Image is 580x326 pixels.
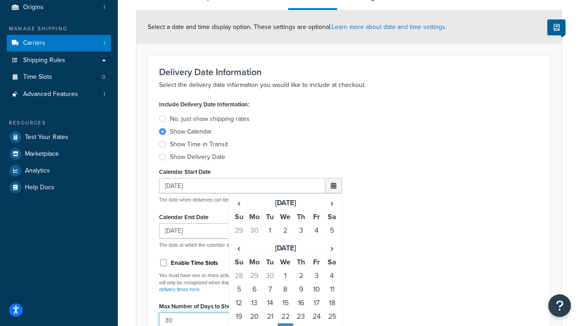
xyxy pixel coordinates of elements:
[7,86,111,103] li: Advanced Features
[293,237,309,251] td: 10
[324,224,340,237] td: 5
[231,255,246,269] th: Su
[293,210,309,224] th: Th
[159,98,249,111] label: Include Delivery Date Information:
[159,242,342,249] p: The date at which the calendar ends. Leave empty for all dates
[278,296,293,310] td: 15
[309,210,324,224] th: Fr
[309,237,324,251] td: 11
[170,140,228,149] div: Show Time in Transit
[278,210,293,224] th: We
[293,224,309,237] td: 3
[231,296,246,310] td: 12
[159,67,539,77] h3: Delivery Date Information
[262,237,278,251] td: 8
[103,39,105,47] span: 1
[262,269,278,283] td: 30
[324,237,340,251] td: 12
[103,4,105,11] span: 1
[231,310,246,323] td: 19
[7,119,111,127] div: Resources
[324,283,340,296] td: 11
[293,296,309,310] td: 16
[246,196,324,210] th: [DATE]
[262,255,278,269] th: Tu
[7,35,111,52] a: Carriers1
[25,167,50,175] span: Analytics
[25,134,68,141] span: Test Your Rates
[309,296,324,310] td: 17
[309,269,324,283] td: 3
[278,310,293,323] td: 22
[278,269,293,283] td: 1
[262,310,278,323] td: 21
[7,69,111,86] a: Time Slots0
[159,168,211,175] label: Calendar Start Date
[7,179,111,196] a: Help Docs
[232,197,246,209] span: ‹
[293,283,309,296] td: 9
[7,69,111,86] li: Time Slots
[278,237,293,251] td: 9
[23,91,78,98] span: Advanced Features
[262,283,278,296] td: 7
[246,210,262,224] th: Mo
[7,52,111,69] a: Shipping Rules
[25,150,59,158] span: Marketplace
[325,242,339,254] span: ›
[231,269,246,283] td: 28
[7,146,111,162] a: Marketplace
[103,91,105,98] span: 1
[548,294,571,317] button: Open Resource Center
[309,224,324,237] td: 4
[231,210,246,224] th: Su
[231,283,246,296] td: 5
[7,86,111,103] a: Advanced Features1
[102,73,105,81] span: 0
[262,296,278,310] td: 14
[23,57,65,64] span: Shipping Rules
[278,224,293,237] td: 2
[170,153,225,162] div: Show Delivery Date
[262,224,278,237] td: 1
[7,129,111,145] a: Test Your Rates
[324,310,340,323] td: 25
[293,255,309,269] th: Th
[159,80,539,91] p: Select the delivery date information you would like to include at checkout.
[324,269,340,283] td: 4
[262,210,278,224] th: Tu
[246,224,262,237] td: 30
[324,210,340,224] th: Sa
[171,259,218,267] label: Enable Time Slots
[332,22,447,32] a: Learn more about date and time settings.
[25,184,54,192] span: Help Docs
[324,255,340,269] th: Sa
[309,255,324,269] th: Fr
[309,283,324,296] td: 10
[324,296,340,310] td: 18
[7,163,111,179] a: Analytics
[293,310,309,323] td: 23
[246,296,262,310] td: 13
[278,255,293,269] th: We
[170,127,212,136] div: Show Calendar
[159,214,208,221] label: Calendar End Date
[23,39,45,47] span: Carriers
[23,73,52,81] span: Time Slots
[325,197,339,209] span: ›
[309,310,324,323] td: 24
[231,237,246,251] td: 6
[246,255,262,269] th: Mo
[7,25,111,33] div: Manage Shipping
[23,4,43,11] span: Origins
[246,241,324,255] th: [DATE]
[232,242,246,254] span: ‹
[246,269,262,283] td: 29
[7,35,111,52] li: Carriers
[159,197,342,203] p: The date when deliveries can begin. Leave empty for all dates from [DATE]
[246,283,262,296] td: 6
